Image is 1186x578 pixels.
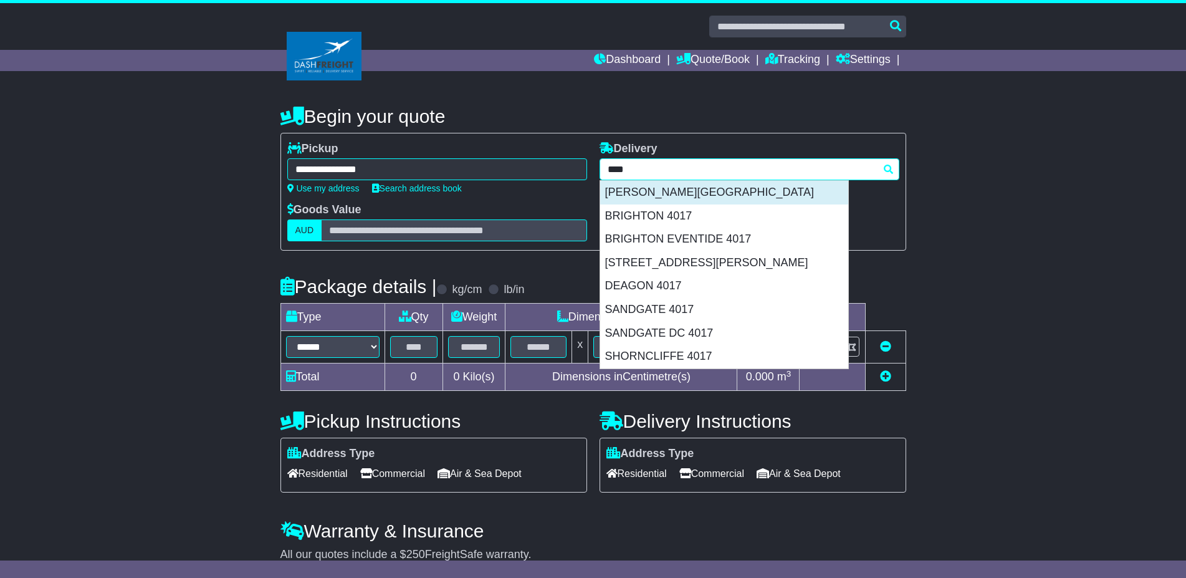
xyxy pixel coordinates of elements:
div: [PERSON_NAME][GEOGRAPHIC_DATA] [600,181,848,205]
label: lb/in [504,283,524,297]
h4: Begin your quote [280,106,906,127]
span: Commercial [679,464,744,483]
label: Address Type [287,447,375,461]
label: Goods Value [287,203,361,217]
td: Qty [385,304,442,331]
label: kg/cm [452,283,482,297]
span: Air & Sea Depot [438,464,522,483]
span: m [777,370,791,383]
label: AUD [287,219,322,241]
a: Use my address [287,183,360,193]
div: BRIGHTON 4017 [600,205,848,228]
sup: 3 [787,369,791,378]
h4: Delivery Instructions [600,411,906,431]
typeahead: Please provide city [600,158,899,180]
label: Pickup [287,142,338,156]
td: Dimensions in Centimetre(s) [505,364,737,391]
span: Residential [606,464,667,483]
label: Delivery [600,142,658,156]
a: Tracking [765,50,820,71]
h4: Warranty & Insurance [280,521,906,541]
span: 0 [453,370,459,383]
div: SANDGATE 4017 [600,298,848,322]
a: Search address book [372,183,462,193]
div: BRIGHTON EVENTIDE 4017 [600,228,848,251]
label: Address Type [606,447,694,461]
div: [STREET_ADDRESS][PERSON_NAME] [600,251,848,275]
a: Quote/Book [676,50,750,71]
span: 0.000 [746,370,774,383]
a: Settings [836,50,891,71]
td: Dimensions (L x W x H) [505,304,737,331]
div: SHORNCLIFFE 4017 [600,345,848,368]
a: Dashboard [594,50,661,71]
span: Commercial [360,464,425,483]
td: 0 [385,364,442,391]
div: DEAGON 4017 [600,274,848,298]
span: 250 [406,548,425,561]
div: All our quotes include a $ FreightSafe warranty. [280,548,906,562]
span: Residential [287,464,348,483]
h4: Package details | [280,276,437,297]
td: Kilo(s) [442,364,505,391]
td: Type [280,304,385,331]
div: SANDGATE DC 4017 [600,322,848,345]
a: Remove this item [880,340,891,353]
span: Air & Sea Depot [757,464,841,483]
h4: Pickup Instructions [280,411,587,431]
td: Weight [442,304,505,331]
td: x [572,331,588,364]
a: Add new item [880,370,891,383]
td: Total [280,364,385,391]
